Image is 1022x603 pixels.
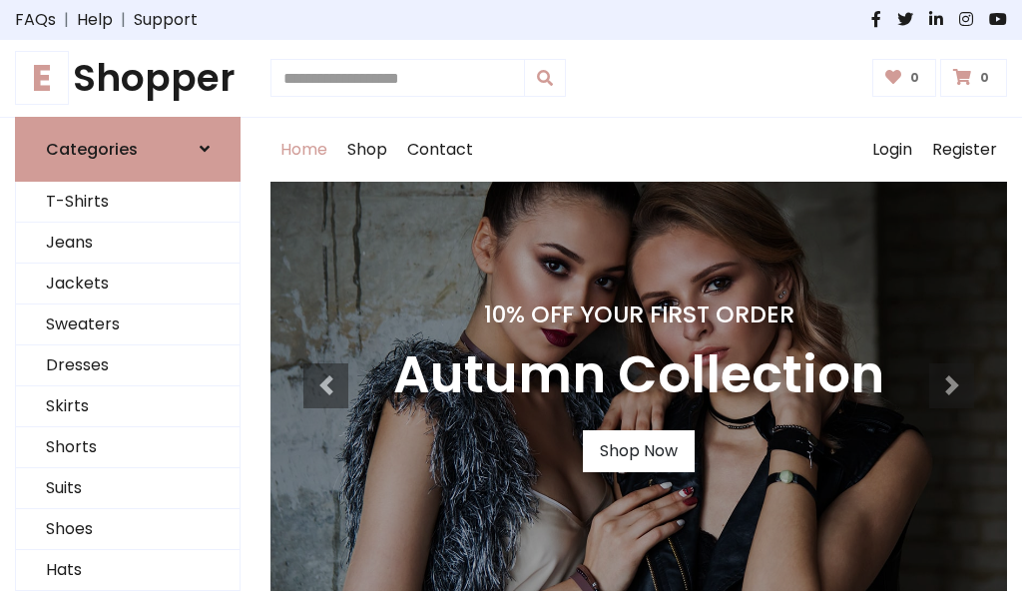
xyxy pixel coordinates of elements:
[16,182,240,223] a: T-Shirts
[905,69,924,87] span: 0
[134,8,198,32] a: Support
[56,8,77,32] span: |
[16,345,240,386] a: Dresses
[940,59,1007,97] a: 0
[16,509,240,550] a: Shoes
[922,118,1007,182] a: Register
[975,69,994,87] span: 0
[337,118,397,182] a: Shop
[270,118,337,182] a: Home
[16,223,240,264] a: Jeans
[16,386,240,427] a: Skirts
[393,301,884,328] h4: 10% Off Your First Order
[16,550,240,591] a: Hats
[15,56,241,101] h1: Shopper
[16,468,240,509] a: Suits
[16,427,240,468] a: Shorts
[15,56,241,101] a: EShopper
[393,344,884,406] h3: Autumn Collection
[16,264,240,304] a: Jackets
[77,8,113,32] a: Help
[113,8,134,32] span: |
[583,430,695,472] a: Shop Now
[15,8,56,32] a: FAQs
[46,140,138,159] h6: Categories
[397,118,483,182] a: Contact
[862,118,922,182] a: Login
[872,59,937,97] a: 0
[15,117,241,182] a: Categories
[15,51,69,105] span: E
[16,304,240,345] a: Sweaters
